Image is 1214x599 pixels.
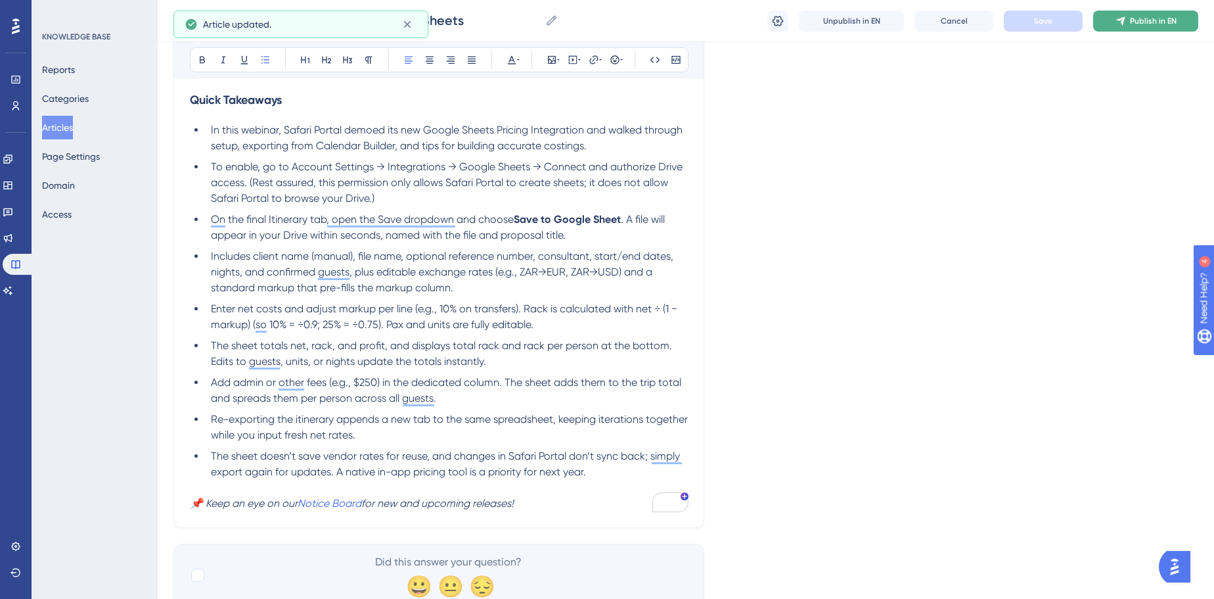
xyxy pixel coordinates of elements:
[42,145,100,168] button: Page Settings
[914,11,993,32] button: Cancel
[211,413,690,441] span: Re-exporting the itinerary appends a new tab to the same spreadsheet, keeping iterations together...
[1093,11,1198,32] button: Publish in EN
[375,554,522,570] span: Did this answer your question?
[211,124,685,152] span: In this webinar, Safari Portal demoed its new Google Sheets Pricing Integration and walked throug...
[42,58,75,82] button: Reports
[42,203,72,226] button: Access
[1130,16,1177,26] span: Publish in EN
[211,213,514,226] span: On the final Itinerary tab, open the Save dropdown and choose
[211,250,676,294] span: Includes client name (manual), file name, optional reference number, consultant, start/end dates,...
[31,3,82,19] span: Need Help?
[211,160,685,204] span: To enable, go to Account Settings → Integrations → Google Sheets → Connect and authorize Drive ac...
[211,376,684,404] span: Add admin or other fees (e.g., $250) in the dedicated column. The sheet adds them to the trip tot...
[823,16,880,26] span: Unpublish in EN
[941,16,968,26] span: Cancel
[361,497,514,510] em: for new and upcoming releases!
[190,497,298,510] em: 📌 Keep an eye on our
[42,116,73,139] button: Articles
[91,7,95,17] div: 4
[190,93,282,107] strong: Quick Takeaways
[514,213,621,226] strong: Save to Google Sheet
[42,87,89,110] button: Categories
[211,302,680,331] span: Enter net costs and adjust markup per line (e.g., 10% on transfers). Rack is calculated with net ...
[1159,547,1198,587] iframe: UserGuiding AI Assistant Launcher
[42,174,75,197] button: Domain
[42,32,110,42] div: KNOWLEDGE BASE
[211,450,683,478] span: The sheet doesn’t save vendor rates for reuse, and changes in Safari Portal don’t sync back; simp...
[1004,11,1083,32] button: Save
[1034,16,1052,26] span: Save
[203,16,271,32] span: Article updated.
[298,497,361,510] a: Notice Board
[799,11,904,32] button: Unpublish in EN
[211,339,675,368] span: The sheet totals net, rack, and profit, and displays total rack and rack per person at the bottom...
